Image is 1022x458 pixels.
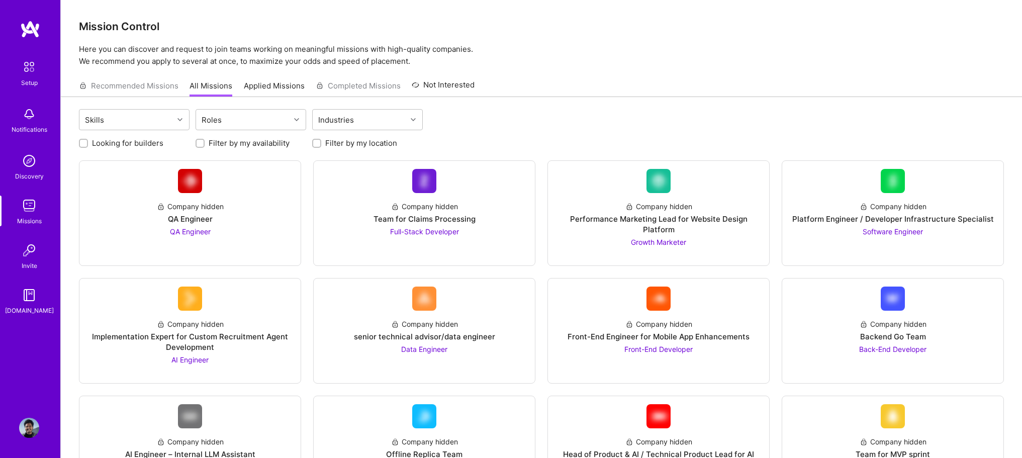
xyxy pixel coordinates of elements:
span: Back-End Developer [859,345,926,353]
div: Platform Engineer / Developer Infrastructure Specialist [792,214,994,224]
div: Company hidden [860,436,926,447]
img: Company Logo [646,287,671,311]
img: Company Logo [412,287,436,311]
div: Setup [21,77,38,88]
a: Company LogoCompany hiddenImplementation Expert for Custom Recruitment Agent DevelopmentAI Engineer [87,287,293,375]
img: logo [20,20,40,38]
div: Implementation Expert for Custom Recruitment Agent Development [87,331,293,352]
span: Data Engineer [401,345,447,353]
div: Company hidden [391,436,458,447]
img: bell [19,104,39,124]
a: All Missions [190,80,232,97]
a: Company LogoCompany hiddenTeam for Claims ProcessingFull-Stack Developer [322,169,527,257]
a: Company LogoCompany hiddenPlatform Engineer / Developer Infrastructure SpecialistSoftware Engineer [790,169,995,257]
span: Full-Stack Developer [390,227,459,236]
div: Company hidden [860,201,926,212]
div: Roles [199,113,224,127]
a: Not Interested [412,79,475,97]
img: Company Logo [646,169,671,193]
img: Company Logo [881,169,905,193]
label: Looking for builders [92,138,163,148]
p: Here you can discover and request to join teams working on meaningful missions with high-quality ... [79,43,1004,67]
img: Company Logo [881,287,905,311]
div: Backend Go Team [860,331,926,342]
div: Skills [82,113,107,127]
a: Company LogoCompany hiddensenior technical advisor/data engineerData Engineer [322,287,527,375]
a: Company LogoCompany hiddenPerformance Marketing Lead for Website Design PlatformGrowth Marketer [556,169,761,257]
div: Team for Claims Processing [374,214,476,224]
img: Company Logo [178,404,202,428]
div: Performance Marketing Lead for Website Design Platform [556,214,761,235]
div: QA Engineer [168,214,213,224]
div: Missions [17,216,42,226]
span: AI Engineer [171,355,209,364]
i: icon Chevron [294,117,299,122]
div: Discovery [15,171,44,181]
div: Company hidden [157,319,224,329]
img: Company Logo [412,169,436,193]
a: Company LogoCompany hiddenQA EngineerQA Engineer [87,169,293,257]
span: Software Engineer [863,227,923,236]
img: teamwork [19,196,39,216]
div: senior technical advisor/data engineer [354,331,495,342]
div: Invite [22,260,37,271]
img: Company Logo [178,169,202,193]
div: Company hidden [157,201,224,212]
div: Company hidden [157,436,224,447]
a: User Avatar [17,418,42,438]
a: Company LogoCompany hiddenBackend Go TeamBack-End Developer [790,287,995,375]
a: Company LogoCompany hiddenFront-End Engineer for Mobile App EnhancementsFront-End Developer [556,287,761,375]
img: discovery [19,151,39,171]
div: Company hidden [391,319,458,329]
a: Applied Missions [244,80,305,97]
label: Filter by my availability [209,138,290,148]
span: QA Engineer [170,227,211,236]
i: icon Chevron [177,117,182,122]
h3: Mission Control [79,20,1004,33]
img: Company Logo [881,404,905,428]
div: Notifications [12,124,47,135]
div: Front-End Engineer for Mobile App Enhancements [568,331,750,342]
div: Company hidden [625,201,692,212]
div: [DOMAIN_NAME] [5,305,54,316]
img: User Avatar [19,418,39,438]
div: Company hidden [860,319,926,329]
img: Company Logo [646,404,671,428]
img: setup [19,56,40,77]
span: Front-End Developer [624,345,693,353]
img: Invite [19,240,39,260]
img: Company Logo [412,404,436,428]
div: Company hidden [625,319,692,329]
div: Industries [316,113,356,127]
img: Company Logo [178,287,202,311]
label: Filter by my location [325,138,397,148]
div: Company hidden [625,436,692,447]
span: Growth Marketer [631,238,686,246]
i: icon Chevron [411,117,416,122]
div: Company hidden [391,201,458,212]
img: guide book [19,285,39,305]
